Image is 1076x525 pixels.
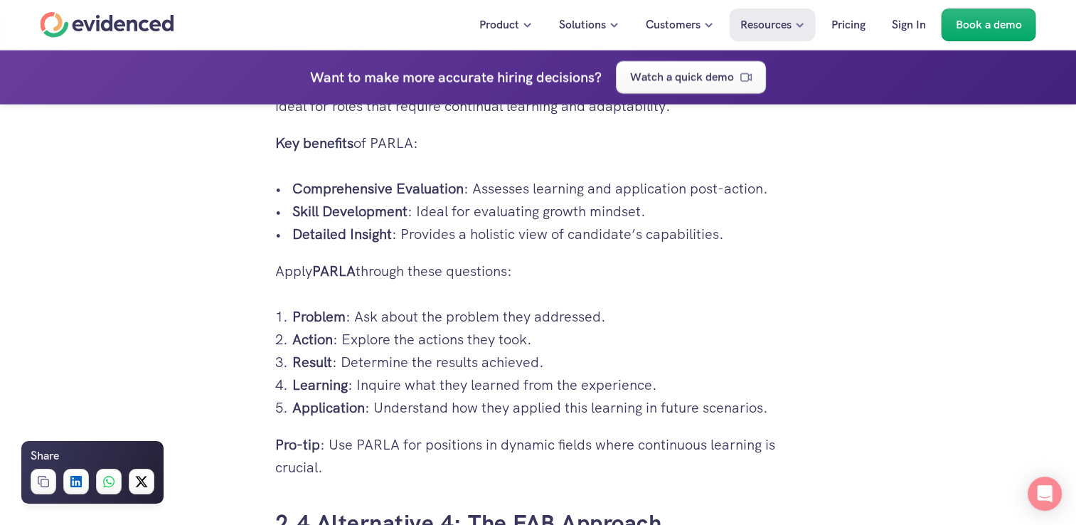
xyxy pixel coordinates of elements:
a: Home [41,12,174,38]
strong: Key benefits [275,134,353,152]
strong: Application [292,398,365,417]
strong: Problem [292,307,346,326]
p: : Provides a holistic view of candidate’s capabilities. [292,223,801,245]
strong: Skill Development [292,202,408,221]
p: Solutions [559,16,606,34]
p: : Ask about the problem they addressed. [292,305,801,328]
p: : Explore the actions they took. [292,328,801,351]
p: : Determine the results achieved. [292,351,801,373]
p: Sign In [892,16,926,34]
h6: Share [31,447,59,465]
strong: Learning [292,376,348,394]
a: Book a demo [942,9,1036,41]
p: of PARLA: [275,132,801,154]
a: Watch a quick demo [616,60,766,93]
p: Resources [740,16,792,34]
p: : Ideal for evaluating growth mindset. [292,200,801,223]
p: : Inquire what they learned from the experience. [292,373,801,396]
p: Pricing [831,16,865,34]
p: Customers [646,16,701,34]
strong: Pro-tip [275,435,320,454]
strong: Result [292,353,332,371]
p: : Assesses learning and application post-action. [292,177,801,200]
strong: Detailed Insight [292,225,392,243]
p: : Use PARLA for positions in dynamic fields where continuous learning is crucial. [275,433,801,479]
h4: Want to make more accurate hiring decisions? [310,65,602,88]
p: : Understand how they applied this learning in future scenarios. [292,396,801,419]
p: Book a demo [956,16,1022,34]
strong: Comprehensive Evaluation [292,179,464,198]
p: Apply through these questions: [275,260,801,282]
strong: Action [292,330,333,349]
a: Sign In [881,9,937,41]
strong: PARLA [312,262,356,280]
a: Pricing [821,9,876,41]
p: Watch a quick demo [630,68,734,86]
div: Open Intercom Messenger [1028,477,1062,511]
p: Product [479,16,519,34]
